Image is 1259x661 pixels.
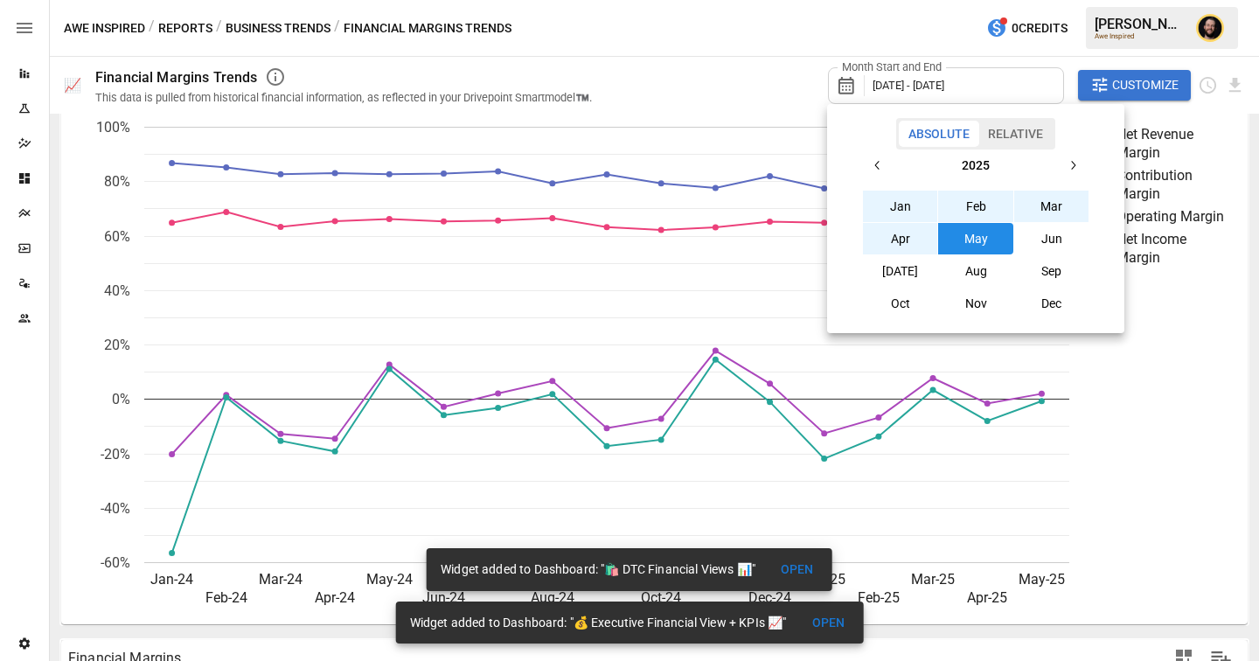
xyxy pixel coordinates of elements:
button: Nov [938,288,1013,319]
button: OPEN [769,553,825,586]
button: Mar [1014,191,1089,222]
button: Absolute [899,121,979,147]
button: Jan [863,191,938,222]
button: Apr [863,223,938,254]
button: 2025 [894,150,1057,181]
button: May [938,223,1013,254]
button: Dec [1014,288,1089,319]
button: Aug [938,255,1013,287]
button: Jun [1014,223,1089,254]
button: Feb [938,191,1013,222]
button: Oct [863,288,938,319]
div: Widget added to Dashboard: "💰 Executive Financial View + KPIs 📈" [410,607,787,638]
button: OPEN [800,607,856,639]
button: Sep [1014,255,1089,287]
button: Relative [978,121,1053,147]
button: [DATE] [863,255,938,287]
div: Widget added to Dashboard: "🛍️ DTC Financial Views 📊" [441,553,755,585]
